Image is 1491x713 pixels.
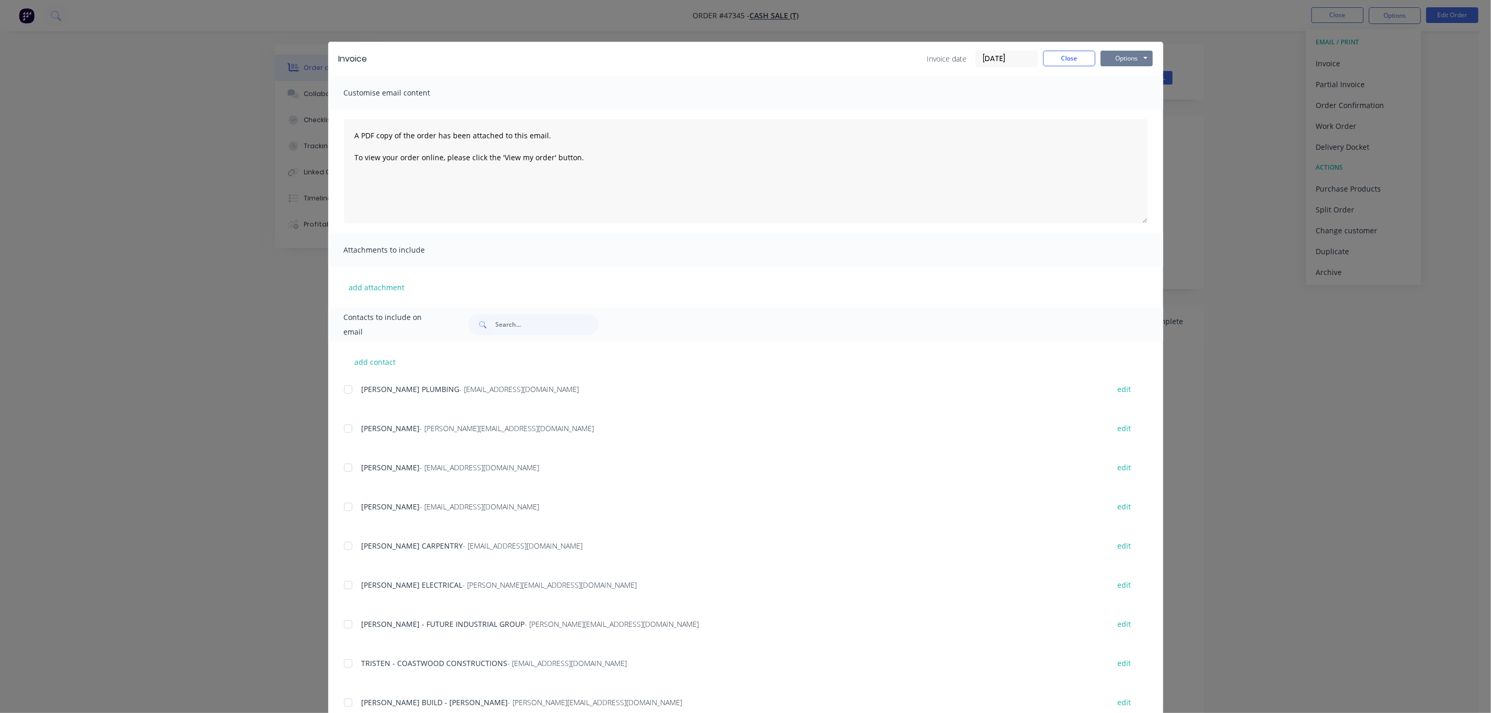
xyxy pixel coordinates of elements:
span: - [PERSON_NAME][EMAIL_ADDRESS][DOMAIN_NAME] [463,580,637,590]
button: edit [1112,539,1138,553]
button: edit [1112,695,1138,709]
button: edit [1112,382,1138,396]
span: - [PERSON_NAME][EMAIL_ADDRESS][DOMAIN_NAME] [508,697,683,707]
textarea: A PDF copy of the order has been attached to this email. To view your order online, please click ... [344,119,1148,223]
input: Search... [495,314,599,335]
span: Contacts to include on email [344,310,443,339]
button: edit [1112,578,1138,592]
div: Invoice [339,53,367,65]
span: - [EMAIL_ADDRESS][DOMAIN_NAME] [508,658,627,668]
button: edit [1112,656,1138,670]
span: TRISTEN - COASTWOOD CONSTRUCTIONS [362,658,508,668]
span: - [PERSON_NAME][EMAIL_ADDRESS][DOMAIN_NAME] [420,423,594,433]
button: edit [1112,500,1138,514]
span: [PERSON_NAME] BUILD - [PERSON_NAME] [362,697,508,707]
span: [PERSON_NAME] PLUMBING [362,384,460,394]
button: Options [1101,51,1153,66]
button: add contact [344,354,407,370]
span: Customise email content [344,86,459,100]
button: Close [1043,51,1095,66]
span: [PERSON_NAME] - FUTURE INDUSTRIAL GROUP [362,619,525,629]
span: Invoice date [927,53,967,64]
span: - [EMAIL_ADDRESS][DOMAIN_NAME] [460,384,579,394]
span: - [EMAIL_ADDRESS][DOMAIN_NAME] [420,502,540,512]
span: [PERSON_NAME] [362,423,420,433]
span: [PERSON_NAME] [362,462,420,472]
span: - [EMAIL_ADDRESS][DOMAIN_NAME] [463,541,583,551]
span: [PERSON_NAME] ELECTRICAL [362,580,463,590]
span: [PERSON_NAME] [362,502,420,512]
button: edit [1112,617,1138,631]
span: - [EMAIL_ADDRESS][DOMAIN_NAME] [420,462,540,472]
button: edit [1112,421,1138,435]
span: Attachments to include [344,243,459,257]
span: [PERSON_NAME] CARPENTRY [362,541,463,551]
span: - [PERSON_NAME][EMAIL_ADDRESS][DOMAIN_NAME] [525,619,699,629]
button: edit [1112,460,1138,474]
button: add attachment [344,279,410,295]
